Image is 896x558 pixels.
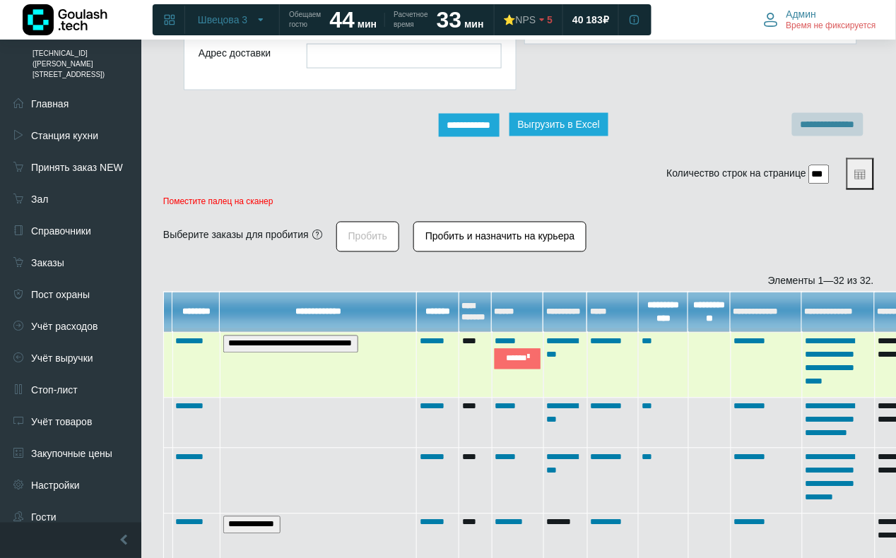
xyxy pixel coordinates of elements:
button: Швецова 3 [189,8,275,31]
span: 40 183 [572,13,603,26]
a: 40 183 ₽ [564,7,618,32]
button: Пробить [336,222,399,252]
div: Выберите заказы для пробития [163,228,309,243]
span: Время не фиксируется [786,20,876,32]
span: ₽ [603,13,609,26]
span: мин [358,18,377,30]
span: Расчетное время [394,10,428,30]
strong: 44 [329,7,355,32]
label: Количество строк на странице [667,167,807,182]
div: Элементы 1—32 из 32. [163,274,874,289]
p: Поместите палец на сканер [163,197,874,207]
div: ⭐ [504,13,536,26]
div: Адрес доставки [188,44,296,69]
span: Обещаем гостю [289,10,321,30]
button: Выгрузить в Excel [509,113,609,136]
img: Логотип компании Goulash.tech [23,4,107,35]
span: мин [464,18,483,30]
strong: 33 [437,7,462,32]
span: Админ [786,8,817,20]
span: Швецова 3 [198,13,247,26]
button: Админ Время не фиксируется [755,5,885,35]
span: 5 [548,13,553,26]
span: NPS [516,14,536,25]
button: Пробить и назначить на курьера [413,222,586,252]
a: Обещаем гостю 44 мин Расчетное время 33 мин [281,7,492,32]
a: ⭐NPS 5 [495,7,562,32]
